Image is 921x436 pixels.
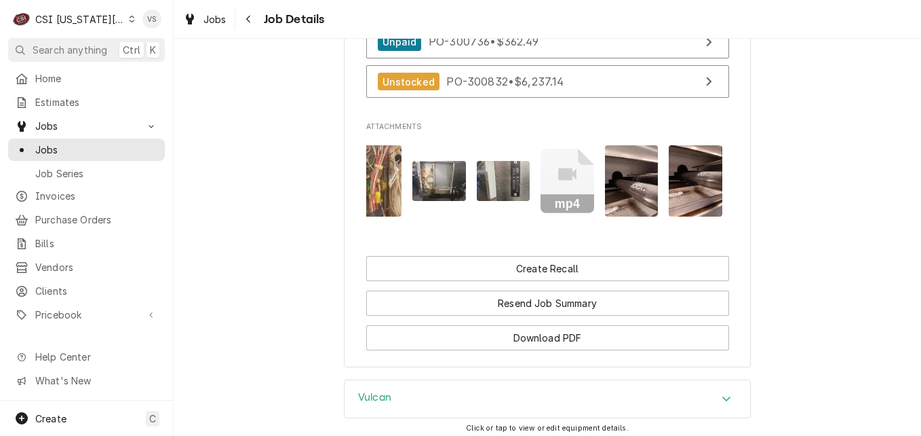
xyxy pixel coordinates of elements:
[446,75,564,88] span: PO-300832 • $6,237.14
[8,232,165,255] a: Bills
[8,185,165,207] a: Invoices
[366,122,729,132] span: Attachments
[35,71,158,86] span: Home
[429,35,538,48] span: PO-300736 • $362.49
[669,145,722,217] img: cHlDxAA5T1KFm6RfCVMa
[149,412,156,426] span: C
[8,115,165,137] a: Go to Jobs
[366,122,729,228] div: Attachments
[349,145,402,217] img: jTE8uOiQcStBHM9HUSwQ
[344,380,751,419] div: Vulcan
[12,10,31,29] div: C
[35,213,158,227] span: Purchase Orders
[605,145,659,217] img: INbXbqyRkqRgJ2MwmX3a
[8,280,165,302] a: Clients
[35,374,157,388] span: What's New
[378,73,439,91] div: Unstocked
[345,380,750,418] button: Accordion Details Expand Trigger
[8,162,165,185] a: Job Series
[358,391,391,404] h3: Vulcan
[35,413,66,424] span: Create
[178,8,232,31] a: Jobs
[378,33,422,51] div: Unpaid
[366,25,729,58] a: View Purchase Order
[8,38,165,62] button: Search anythingCtrlK
[238,8,260,30] button: Navigate back
[8,346,165,368] a: Go to Help Center
[412,161,466,201] img: aKxOWsOSSK20UNaCcXCo
[33,43,107,57] span: Search anything
[35,166,158,181] span: Job Series
[541,145,594,217] button: mp4
[8,91,165,113] a: Estimates
[142,10,161,29] div: VS
[35,284,158,298] span: Clients
[35,350,157,364] span: Help Center
[366,134,729,228] span: Attachments
[35,12,125,26] div: CSI [US_STATE][GEOGRAPHIC_DATA]
[35,119,138,133] span: Jobs
[8,139,165,161] a: Jobs
[366,281,729,316] div: Button Group Row
[466,424,629,433] span: Click or tap to view or edit equipment details.
[477,161,530,201] img: 9EGyIsz0SW61pyvGjXHT
[12,10,31,29] div: CSI Kansas City's Avatar
[142,10,161,29] div: Vicky Stuesse's Avatar
[35,143,158,157] span: Jobs
[35,308,138,322] span: Pricebook
[35,95,158,109] span: Estimates
[203,12,227,26] span: Jobs
[8,67,165,90] a: Home
[366,7,729,105] div: Purchase Orders
[260,10,325,29] span: Job Details
[35,189,158,203] span: Invoices
[366,256,729,350] div: Button Group
[8,256,165,278] a: Vendors
[366,325,729,350] button: Download PDF
[35,260,158,274] span: Vendors
[150,43,156,57] span: K
[366,291,729,316] button: Resend Job Summary
[8,304,165,326] a: Go to Pricebook
[366,256,729,281] button: Create Recall
[366,256,729,281] div: Button Group Row
[123,43,140,57] span: Ctrl
[366,65,729,98] a: View Purchase Order
[345,380,750,418] div: Accordion Header
[366,316,729,350] div: Button Group Row
[8,208,165,231] a: Purchase Orders
[8,369,165,392] a: Go to What's New
[35,236,158,251] span: Bills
